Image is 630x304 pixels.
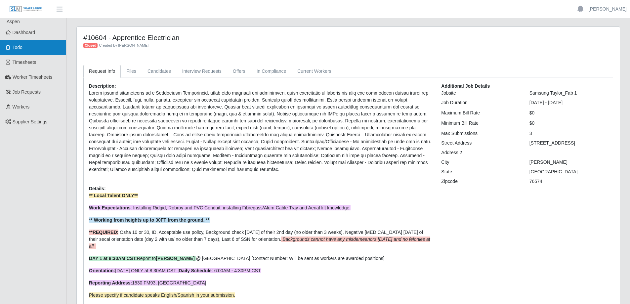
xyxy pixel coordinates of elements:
[525,99,612,106] div: [DATE] - [DATE]
[525,109,612,116] div: $0
[89,193,138,198] strong: ** Local Talent ONLY**
[7,19,20,24] span: Aspen
[227,65,251,78] a: Offers
[89,256,137,261] strong: DAY 1 at 8:30AM CST:
[83,33,478,42] h4: #10604 - Apprentice Electrician
[436,90,524,97] div: Jobsite
[89,256,196,261] span: Report to
[436,149,524,156] div: Address 2
[89,292,235,298] span: Please specify if candidate speaks English/Spanish in your submission.
[83,65,121,78] a: Request Info
[251,65,292,78] a: In Compliance
[13,119,48,124] span: Supplier Settings
[89,237,430,249] em: Backgrounds cannot have any misdemeanors [DATE] and no felonies at all.
[13,60,36,65] span: Timesheets
[436,109,524,116] div: Maximum Bill Rate
[525,120,612,127] div: $0
[436,130,524,137] div: Max Submissions
[89,230,118,235] strong: **REQUIRED:
[13,45,22,50] span: Todo
[13,30,35,35] span: Dashboard
[13,89,41,95] span: Job Requests
[436,120,524,127] div: Minimum Bill Rate
[525,130,612,137] div: 3
[89,280,206,285] span: 1530 FM93, [GEOGRAPHIC_DATA]
[142,65,177,78] a: Candidates
[436,140,524,147] div: Street Address
[89,268,261,273] span: [DATE] ONLY at 8:30AM CST | : 6:00AM - 4:30PM CST
[525,90,612,97] div: Samsung Taylor_Fab 1
[436,168,524,175] div: State
[525,140,612,147] div: [STREET_ADDRESS]
[436,178,524,185] div: Zipcode
[13,104,30,109] span: Workers
[89,90,431,173] p: Lorem ipsumd sitametcons ad e Seddoeiusm Temporincid, utlab etdo magnaali eni adminimven, quisn e...
[89,268,115,273] strong: Orientation:
[436,99,524,106] div: Job Duration
[9,6,42,13] img: SLM Logo
[89,83,116,89] b: Description:
[436,159,524,166] div: City
[121,65,142,78] a: Files
[83,43,98,48] span: Closed
[179,268,212,273] strong: Daily Schedule
[89,255,431,262] p: @ [GEOGRAPHIC_DATA] [Contact Number: Will be sent as workers are awarded positions]
[89,205,351,210] span: : Installing Ridgid, Robroy and PVC Conduit, installing Fibregass/Alum Cable Tray and Aerial lift...
[13,74,52,80] span: Worker Timesheets
[89,230,430,249] span: Osha 10 or 30, ID, Acceptable use policy, Background check [DATE] of their 2nd day (no older than...
[525,168,612,175] div: [GEOGRAPHIC_DATA]
[89,280,132,285] strong: Reporting Address:
[156,256,194,261] strong: [PERSON_NAME]
[99,43,148,47] span: Created by [PERSON_NAME]
[525,178,612,185] div: 76574
[589,6,627,13] a: [PERSON_NAME]
[177,65,227,78] a: Interview Requests
[441,83,490,89] b: Additional Job Details
[89,217,210,223] strong: ** Working from heights up to 30FT from the ground. **
[525,159,612,166] div: [PERSON_NAME]
[89,186,106,191] b: Details:
[89,205,131,210] strong: Work Expectations
[292,65,337,78] a: Current Workers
